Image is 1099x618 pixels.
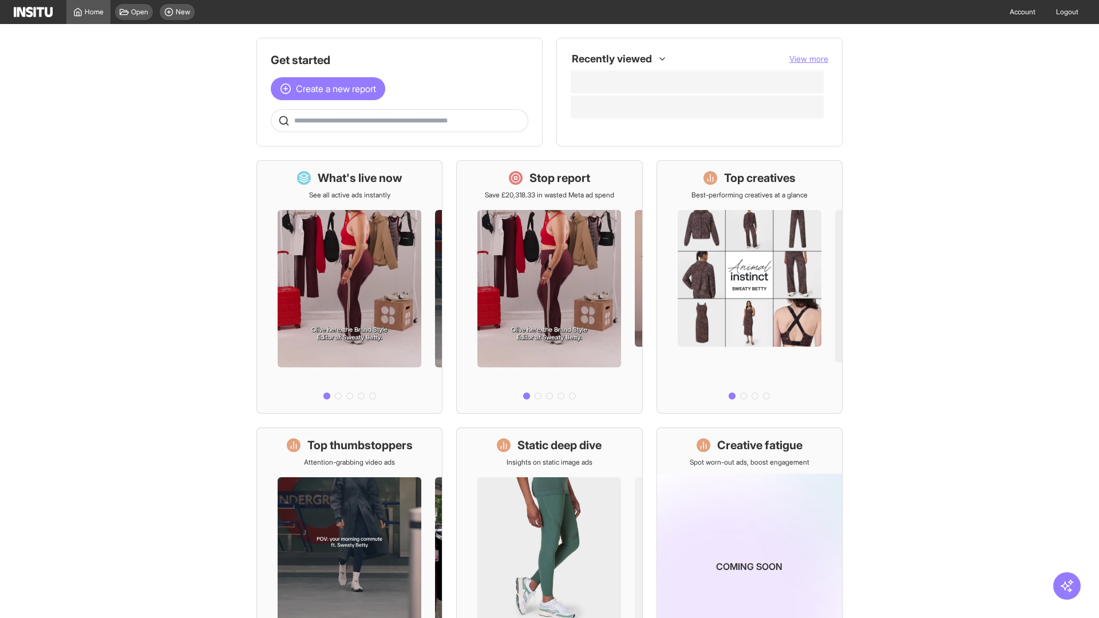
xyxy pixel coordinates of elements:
span: View more [789,54,828,64]
span: Create a new report [296,82,376,96]
span: Home [85,7,104,17]
h1: Stop report [529,170,590,186]
h1: Static deep dive [517,437,602,453]
h1: Top thumbstoppers [307,437,413,453]
span: Open [131,7,148,17]
h1: Get started [271,52,528,68]
img: Logo [14,7,53,17]
h1: What's live now [318,170,402,186]
button: Create a new report [271,77,385,100]
span: New [176,7,190,17]
a: Top creativesBest-performing creatives at a glance [657,160,843,414]
p: See all active ads instantly [309,191,390,200]
a: Stop reportSave £20,318.33 in wasted Meta ad spend [456,160,642,414]
p: Attention-grabbing video ads [304,458,395,467]
p: Insights on static image ads [507,458,592,467]
button: View more [789,53,828,65]
h1: Top creatives [724,170,796,186]
a: What's live nowSee all active ads instantly [256,160,442,414]
p: Best-performing creatives at a glance [691,191,808,200]
p: Save £20,318.33 in wasted Meta ad spend [485,191,614,200]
